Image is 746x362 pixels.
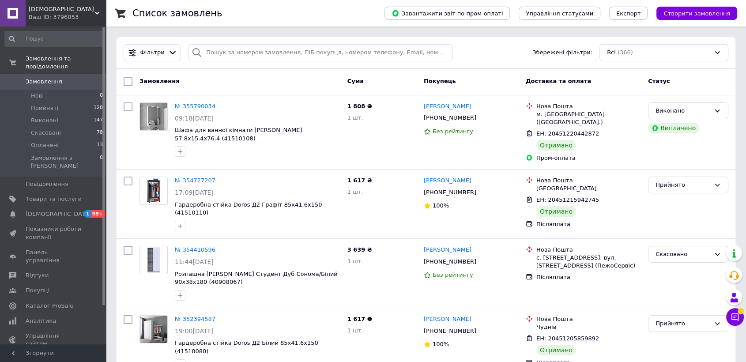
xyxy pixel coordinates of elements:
[4,31,104,47] input: Пошук
[656,7,737,20] button: Створити замовлення
[175,339,318,354] a: Гардеробна стійка Doros Д2 Білий 85х41.6х150 (41510080)
[648,78,670,84] span: Статус
[526,10,593,17] span: Управління статусами
[26,271,49,279] span: Відгуки
[29,5,95,13] span: Шафаманія
[31,129,61,137] span: Скасовані
[347,114,363,121] span: 1 шт.
[656,319,710,328] div: Прийнято
[140,316,167,343] img: Фото товару
[536,345,576,355] div: Отримано
[422,112,478,124] div: [PHONE_NUMBER]
[26,302,73,310] span: Каталог ProSale
[26,287,49,294] span: Покупці
[347,316,372,322] span: 1 617 ₴
[31,104,58,112] span: Прийняті
[347,189,363,195] span: 1 шт.
[175,201,322,216] a: Гардеробна стійка Doros Д2 Графіт 85х41.6х150 (41510110)
[422,325,478,337] div: [PHONE_NUMBER]
[726,308,744,326] button: Чат з покупцем
[536,273,641,281] div: Післяплата
[656,106,710,116] div: Виконано
[175,189,214,196] span: 17:09[DATE]
[536,246,641,254] div: Нова Пошта
[347,103,372,109] span: 1 808 ₴
[536,154,641,162] div: Пром-оплата
[84,210,91,218] span: 1
[26,210,91,218] span: [DEMOGRAPHIC_DATA]
[616,10,641,17] span: Експорт
[618,49,633,56] span: (366)
[609,7,648,20] button: Експорт
[384,7,510,20] button: Завантажити звіт по пром-оплаті
[422,187,478,198] div: [PHONE_NUMBER]
[648,123,699,133] div: Виплачено
[433,128,473,135] span: Без рейтингу
[140,246,167,274] img: Фото товару
[424,177,471,185] a: [PERSON_NAME]
[94,117,103,124] span: 147
[140,177,167,204] img: Фото товару
[536,177,641,185] div: Нова Пошта
[100,92,103,100] span: 0
[97,141,103,149] span: 13
[656,250,710,259] div: Скасовано
[29,13,106,21] div: Ваш ID: 3796053
[607,49,616,57] span: Всі
[433,202,449,209] span: 100%
[31,141,59,149] span: Оплачені
[536,110,641,126] div: м. [GEOGRAPHIC_DATA] ([GEOGRAPHIC_DATA].)
[536,185,641,192] div: [GEOGRAPHIC_DATA]
[139,102,168,131] a: Фото товару
[26,78,62,86] span: Замовлення
[663,10,730,17] span: Створити замовлення
[656,181,710,190] div: Прийнято
[347,327,363,334] span: 1 шт.
[536,254,641,270] div: с. [STREET_ADDRESS]: вул. [STREET_ADDRESS] (ПежоСервіс)
[536,315,641,323] div: Нова Пошта
[175,258,214,265] span: 11:44[DATE]
[139,246,168,274] a: Фото товару
[424,102,471,111] a: [PERSON_NAME]
[26,332,82,348] span: Управління сайтом
[422,256,478,268] div: [PHONE_NUMBER]
[536,220,641,228] div: Післяплата
[433,341,449,347] span: 100%
[175,246,215,253] a: № 354410596
[91,210,105,218] span: 99+
[424,246,471,254] a: [PERSON_NAME]
[392,9,503,17] span: Завантажити звіт по пром-оплаті
[26,55,106,71] span: Замовлення та повідомлення
[175,316,215,322] a: № 352394587
[97,129,103,137] span: 78
[140,103,167,130] img: Фото товару
[519,7,600,20] button: Управління статусами
[536,130,599,137] span: ЕН: 20451220442872
[26,225,82,241] span: Показники роботи компанії
[26,317,56,325] span: Аналітика
[139,177,168,205] a: Фото товару
[175,177,215,184] a: № 354727207
[536,140,576,151] div: Отримано
[536,206,576,217] div: Отримано
[532,49,592,57] span: Збережені фільтри:
[648,10,737,16] a: Створити замовлення
[175,127,302,142] a: Шафа для ванної кімнати [PERSON_NAME] 57.8х15.4х76.4 (41510108)
[140,49,165,57] span: Фільтри
[347,177,372,184] span: 1 617 ₴
[175,115,214,122] span: 09:18[DATE]
[139,78,179,84] span: Замовлення
[188,44,453,61] input: Пошук за номером замовлення, ПІБ покупця, номером телефону, Email, номером накладної
[31,154,100,170] span: Замовлення з [PERSON_NAME]
[175,271,338,286] a: Розпашна [PERSON_NAME] Студент Дуб Сонома/Білий 90х38х180 (40908067)
[536,335,599,342] span: ЕН: 20451205859892
[175,103,215,109] a: № 355790034
[347,78,364,84] span: Cума
[26,195,82,203] span: Товари та послуги
[536,196,599,203] span: ЕН: 20451215942745
[139,315,168,343] a: Фото товару
[132,8,222,19] h1: Список замовлень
